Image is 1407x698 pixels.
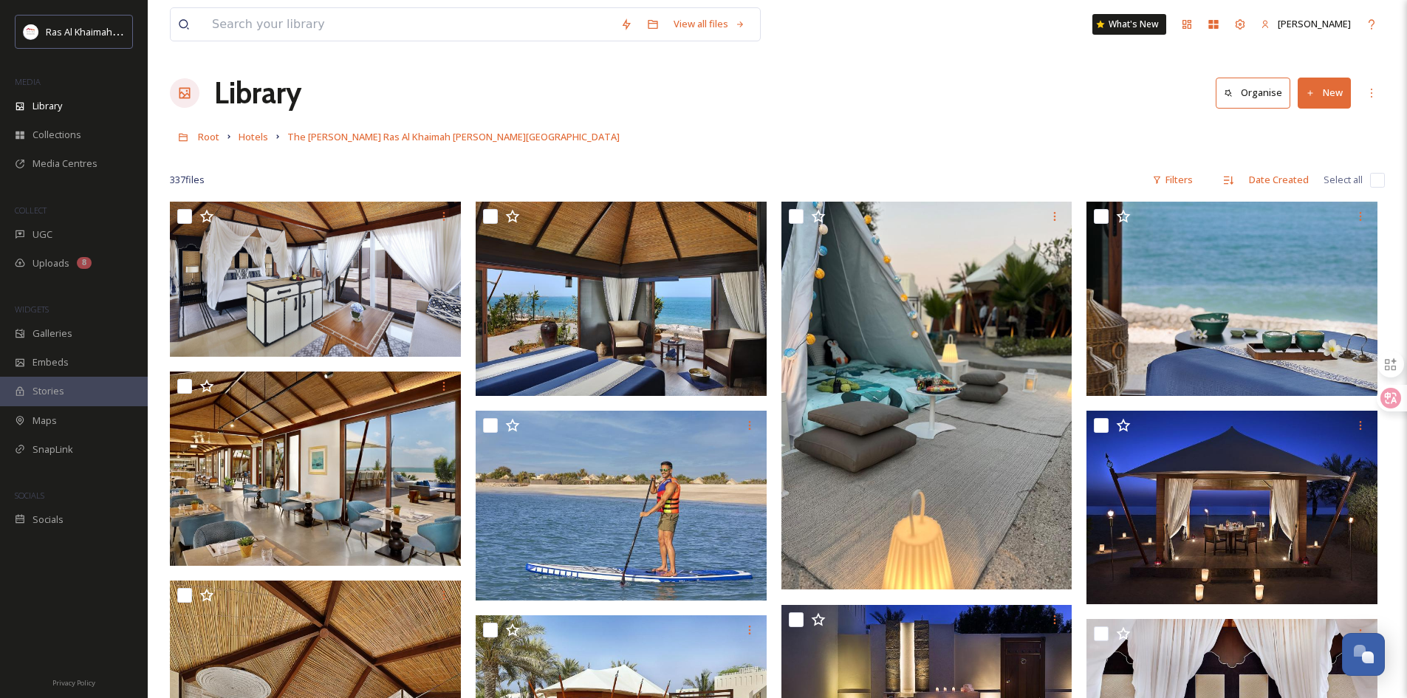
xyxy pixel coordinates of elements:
img: The Ritz-Carlton Ras Al Khaimah, Al Hamra Beach resort.tif [1086,202,1377,396]
a: Library [214,71,301,115]
span: Stories [32,384,64,398]
img: The Ritz-Carlton Ras Al Khaimah, Al Hamra Beach resort.jpg [1086,411,1377,605]
img: Villa Interior RC Al Hamra Beach Resort.PNG [170,202,461,357]
span: COLLECT [15,205,47,216]
span: Hotels [239,130,268,143]
a: Root [198,128,219,146]
span: UGC [32,227,52,242]
a: The [PERSON_NAME] Ras Al Khaimah [PERSON_NAME][GEOGRAPHIC_DATA] [287,128,620,146]
div: Date Created [1242,165,1316,194]
span: [PERSON_NAME] [1278,17,1351,30]
span: Privacy Policy [52,678,95,688]
img: Logo_RAKTDA_RGB-01.png [24,24,38,39]
span: WIDGETS [15,304,49,315]
span: Galleries [32,326,72,341]
button: New [1298,78,1351,108]
span: Embeds [32,355,69,369]
a: View all files [666,10,753,38]
img: The Ritz-Carlton Ras Al Khaimah, Al Hamra Beach resort.tif [170,372,461,566]
img: The Ritz-Carlton Ras Al Khaimah, Al Hamra Beach resort.tif [476,202,767,396]
span: Maps [32,414,57,428]
span: Socials [32,513,64,527]
div: 8 [77,257,92,269]
span: Select all [1324,173,1363,187]
span: Library [32,99,62,113]
span: SnapLink [32,442,73,456]
a: Organise [1216,78,1298,108]
a: [PERSON_NAME] [1253,10,1358,38]
button: Organise [1216,78,1290,108]
span: Uploads [32,256,69,270]
a: What's New [1092,14,1166,35]
img: The Ritz-Carlton Ras Al Khaimah, Al Hamra Beach resort.jpg [781,202,1072,589]
span: Collections [32,128,81,142]
span: SOCIALS [15,490,44,501]
span: MEDIA [15,76,41,87]
div: Filters [1145,165,1200,194]
a: Hotels [239,128,268,146]
span: Root [198,130,219,143]
button: Open Chat [1342,633,1385,676]
span: Ras Al Khaimah Tourism Development Authority [46,24,255,38]
span: Media Centres [32,157,97,171]
span: 337 file s [170,173,205,187]
span: The [PERSON_NAME] Ras Al Khaimah [PERSON_NAME][GEOGRAPHIC_DATA] [287,130,620,143]
a: Privacy Policy [52,673,95,691]
img: The Ritz-Carlton Ras Al Khaimah, Al Hamra Beach resort.jpg [476,411,767,601]
input: Search your library [205,8,613,41]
